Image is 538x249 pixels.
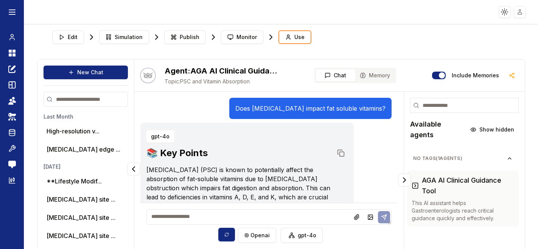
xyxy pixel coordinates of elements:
[99,30,149,44] button: Simulation
[413,155,507,161] span: No Tags ( 1 agents)
[47,145,120,154] button: [MEDICAL_DATA] edge ...
[221,30,263,44] button: Monitor
[236,33,257,41] span: Monitor
[407,152,519,164] button: No Tags(1agents)
[44,113,190,121] h3: Last Month
[180,33,199,41] span: Publish
[218,228,235,241] button: Sync model selection with the edit page
[115,33,143,41] span: Simulation
[146,130,174,143] button: gpt-4o
[432,72,446,79] button: Include memories in the messages below
[68,33,78,41] span: Edit
[47,231,115,240] button: [MEDICAL_DATA] site ...
[165,66,278,76] h2: AGA AI Clinical Guidance Tool
[238,228,276,243] button: openai
[146,165,333,229] p: [MEDICAL_DATA] (PSC) is known to potentially affect the absorption of fat-soluble vitamins due to...
[466,124,519,136] button: Show hidden
[452,73,499,78] label: Include memories in the messages below
[410,119,466,140] h2: Available agents
[412,199,514,222] p: This AI assistant helps Gastroenterologists reach critical guidance quickly and effectively.
[281,228,323,243] button: gpt-4o
[479,126,514,133] span: Show hidden
[8,161,16,168] img: feedback
[515,6,526,17] img: placeholder-user.jpg
[52,30,84,44] button: Edit
[422,175,514,196] h3: AGA AI Clinical Guidance Tool
[140,68,155,83] button: Talk with Hootie
[235,104,386,113] p: Does [MEDICAL_DATA] impact fat soluble vitamins?
[127,163,140,175] button: Collapse panel
[47,195,115,204] button: [MEDICAL_DATA] site ...
[369,72,390,79] span: Memory
[47,177,102,186] button: **Lifestyle Modif...
[140,68,155,83] img: Bot
[294,33,305,41] span: Use
[250,232,270,239] span: openai
[146,147,333,159] h3: 📚 Key Points
[334,72,346,79] span: Chat
[165,78,278,85] span: PSC and Vitamin Absorption
[44,66,128,79] button: New Chat
[47,213,115,222] button: [MEDICAL_DATA] site ...
[164,30,206,44] button: Publish
[47,127,100,136] button: High-resolution v...
[278,30,311,44] button: Use
[44,163,190,171] h3: [DATE]
[298,232,316,239] span: gpt-4o
[398,174,411,186] button: Collapse panel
